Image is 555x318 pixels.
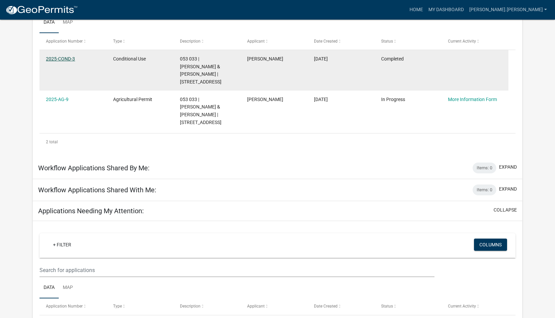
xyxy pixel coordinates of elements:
[59,277,77,299] a: Map
[474,239,507,251] button: Columns
[448,39,476,44] span: Current Activity
[407,3,426,16] a: Home
[39,298,106,315] datatable-header-cell: Application Number
[499,164,517,171] button: expand
[113,304,122,309] span: Type
[46,56,75,62] a: 2025-COND-3
[113,97,152,102] span: Agricultural Permit
[247,97,283,102] span: Deb DeRoche
[180,304,201,309] span: Description
[374,298,441,315] datatable-header-cell: Status
[499,186,517,193] button: expand
[381,97,405,102] span: In Progress
[374,33,441,49] datatable-header-cell: Status
[473,185,496,195] div: Items: 0
[46,304,83,309] span: Application Number
[314,97,328,102] span: 07/31/2025
[46,39,83,44] span: Application Number
[247,39,265,44] span: Applicant
[39,263,434,277] input: Search for applications
[180,39,201,44] span: Description
[448,304,476,309] span: Current Activity
[174,33,240,49] datatable-header-cell: Description
[314,304,338,309] span: Date Created
[381,56,404,62] span: Completed
[247,304,265,309] span: Applicant
[38,207,144,215] h5: Applications Needing My Attention:
[240,33,307,49] datatable-header-cell: Applicant
[39,12,59,33] a: Data
[426,3,467,16] a: My Dashboard
[442,33,508,49] datatable-header-cell: Current Activity
[314,39,338,44] span: Date Created
[308,298,374,315] datatable-header-cell: Date Created
[39,33,106,49] datatable-header-cell: Application Number
[442,298,508,315] datatable-header-cell: Current Activity
[247,56,283,62] span: Deb DeRoche
[240,298,307,315] datatable-header-cell: Applicant
[113,39,122,44] span: Type
[473,163,496,173] div: Items: 0
[38,164,150,172] h5: Workflow Applications Shared By Me:
[39,133,516,150] div: 2 total
[113,56,146,62] span: Conditional Use
[494,206,517,214] button: collapse
[180,97,221,125] span: 053 033 | DEROCHE STEVEN J & DEBORAH L | 297 ANCHOR POINTE DR | Horse Barn
[107,33,174,49] datatable-header-cell: Type
[381,304,393,309] span: Status
[467,3,550,16] a: [PERSON_NAME].[PERSON_NAME]
[314,56,328,62] span: 08/01/2025
[107,298,174,315] datatable-header-cell: Type
[48,239,77,251] a: + Filter
[174,298,240,315] datatable-header-cell: Description
[39,277,59,299] a: Data
[448,97,497,102] a: More Information Form
[180,56,221,84] span: 053 033 | DEROCHE STEVEN J & DEBORAH L | 297 Anchor Pointe Drive, Eatonton, GA. 31024
[46,97,69,102] a: 2025-AG-9
[38,186,156,194] h5: Workflow Applications Shared With Me:
[381,39,393,44] span: Status
[308,33,374,49] datatable-header-cell: Date Created
[59,12,77,33] a: Map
